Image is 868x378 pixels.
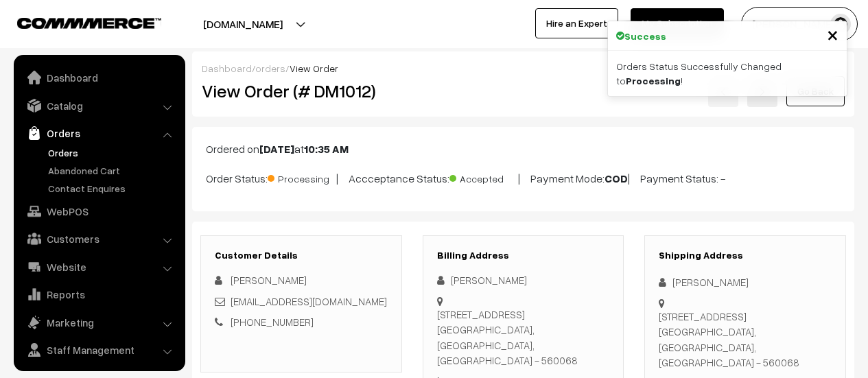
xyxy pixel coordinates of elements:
b: COD [605,172,628,185]
b: 10:35 AM [304,142,349,156]
a: Contact Enquires [45,181,180,196]
img: COMMMERCE [17,18,161,28]
div: [PERSON_NAME] [659,274,832,290]
a: Reports [17,282,180,307]
h3: Shipping Address [659,250,832,261]
a: WebPOS [17,199,180,224]
span: Accepted [449,168,518,186]
div: [STREET_ADDRESS] [GEOGRAPHIC_DATA], [GEOGRAPHIC_DATA], [GEOGRAPHIC_DATA] - 560068 [659,309,832,370]
span: [PERSON_NAME] [231,274,307,286]
a: Orders [17,121,180,145]
a: Dashboard [17,65,180,90]
a: Dashboard [202,62,252,74]
b: [DATE] [259,142,294,156]
a: Website [17,255,180,279]
a: Hire an Expert [535,8,618,38]
span: Processing [268,168,336,186]
a: COMMMERCE [17,14,137,30]
a: [PHONE_NUMBER] [231,316,314,328]
p: Order Status: | Accceptance Status: | Payment Mode: | Payment Status: - [206,168,841,187]
button: Close [827,24,838,45]
div: Orders Status Successfully Changed to ! [608,51,847,96]
img: user [830,14,851,34]
a: Orders [45,145,180,160]
button: [PERSON_NAME] [741,7,858,41]
a: Marketing [17,310,180,335]
span: × [827,21,838,47]
strong: Processing [626,75,681,86]
a: My Subscription [631,8,724,38]
strong: Success [624,29,666,43]
span: View Order [290,62,338,74]
a: Customers [17,226,180,251]
div: / / [202,61,845,75]
h2: View Order (# DM1012) [202,80,402,102]
h3: Billing Address [437,250,610,261]
div: [PERSON_NAME] [437,272,610,288]
p: Ordered on at [206,141,841,157]
div: [STREET_ADDRESS] [GEOGRAPHIC_DATA], [GEOGRAPHIC_DATA], [GEOGRAPHIC_DATA] - 560068 [437,307,610,368]
h3: Customer Details [215,250,388,261]
a: orders [255,62,285,74]
a: Staff Management [17,338,180,362]
button: [DOMAIN_NAME] [155,7,331,41]
a: Abandoned Cart [45,163,180,178]
a: Catalog [17,93,180,118]
a: [EMAIL_ADDRESS][DOMAIN_NAME] [231,295,387,307]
